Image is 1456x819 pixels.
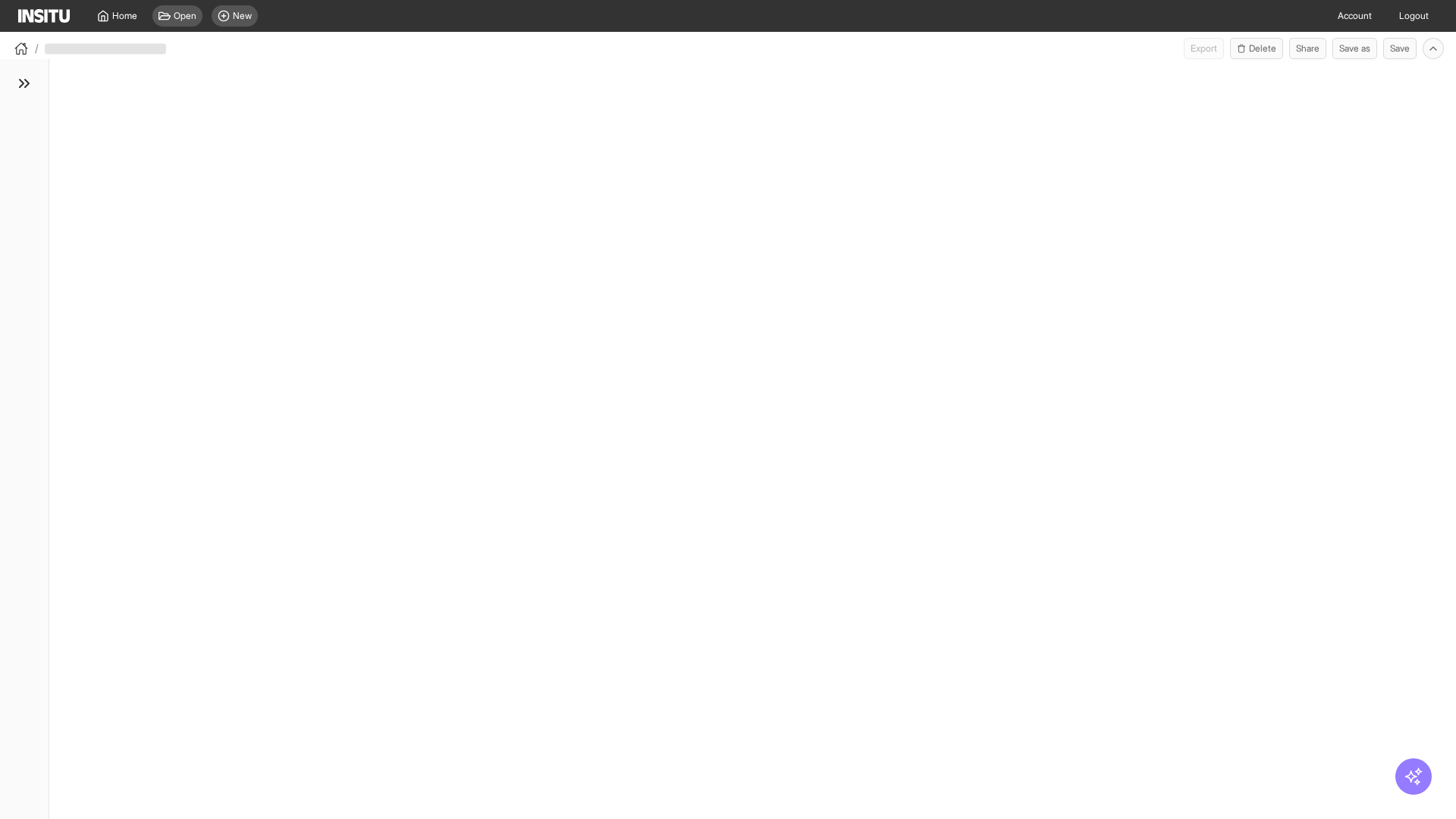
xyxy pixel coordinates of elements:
[1383,38,1417,59] button: Save
[1184,38,1224,59] span: Can currently only export from Insights reports.
[233,10,252,22] span: New
[18,9,70,23] img: Logo
[1230,38,1283,59] button: Delete
[1184,38,1224,59] button: Export
[12,39,39,58] button: /
[35,41,39,56] span: /
[112,10,137,22] span: Home
[1332,38,1377,59] button: Save as
[174,10,196,22] span: Open
[1289,38,1326,59] button: Share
